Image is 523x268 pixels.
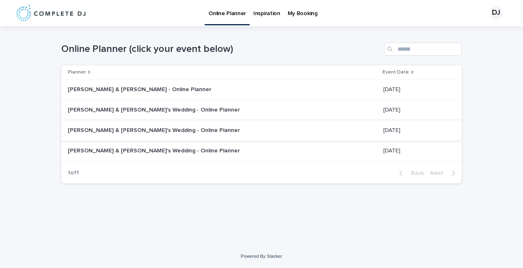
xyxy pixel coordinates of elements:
[68,125,241,134] p: [PERSON_NAME] & [PERSON_NAME]'s Wedding - Online Planner
[489,7,503,20] div: DJ
[61,141,462,161] tr: [PERSON_NAME] & [PERSON_NAME]'s Wedding - Online Planner[PERSON_NAME] & [PERSON_NAME]'s Wedding -...
[68,105,241,114] p: [PERSON_NAME] & [PERSON_NAME]'s Wedding - Online Planner
[383,105,402,114] p: [DATE]
[241,254,282,259] a: Powered By Stacker
[430,170,448,176] span: Next
[383,146,402,154] p: [DATE]
[61,80,462,100] tr: [PERSON_NAME] & [PERSON_NAME] - Online Planner[PERSON_NAME] & [PERSON_NAME] - Online Planner [DAT...
[427,170,462,177] button: Next
[393,170,427,177] button: Back
[61,120,462,141] tr: [PERSON_NAME] & [PERSON_NAME]'s Wedding - Online Planner[PERSON_NAME] & [PERSON_NAME]'s Wedding -...
[68,146,241,154] p: [PERSON_NAME] & [PERSON_NAME]'s Wedding - Online Planner
[382,68,409,77] p: Event Date
[383,125,402,134] p: [DATE]
[61,163,85,183] p: 1 of 1
[16,5,85,21] img: 8nP3zCmvR2aWrOmylPw8
[383,85,402,93] p: [DATE]
[61,43,381,55] h1: Online Planner (click your event below)
[68,85,213,93] p: [PERSON_NAME] & [PERSON_NAME] - Online Planner
[61,100,462,121] tr: [PERSON_NAME] & [PERSON_NAME]'s Wedding - Online Planner[PERSON_NAME] & [PERSON_NAME]'s Wedding -...
[384,42,462,56] input: Search
[68,68,86,77] p: Planner
[406,170,424,176] span: Back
